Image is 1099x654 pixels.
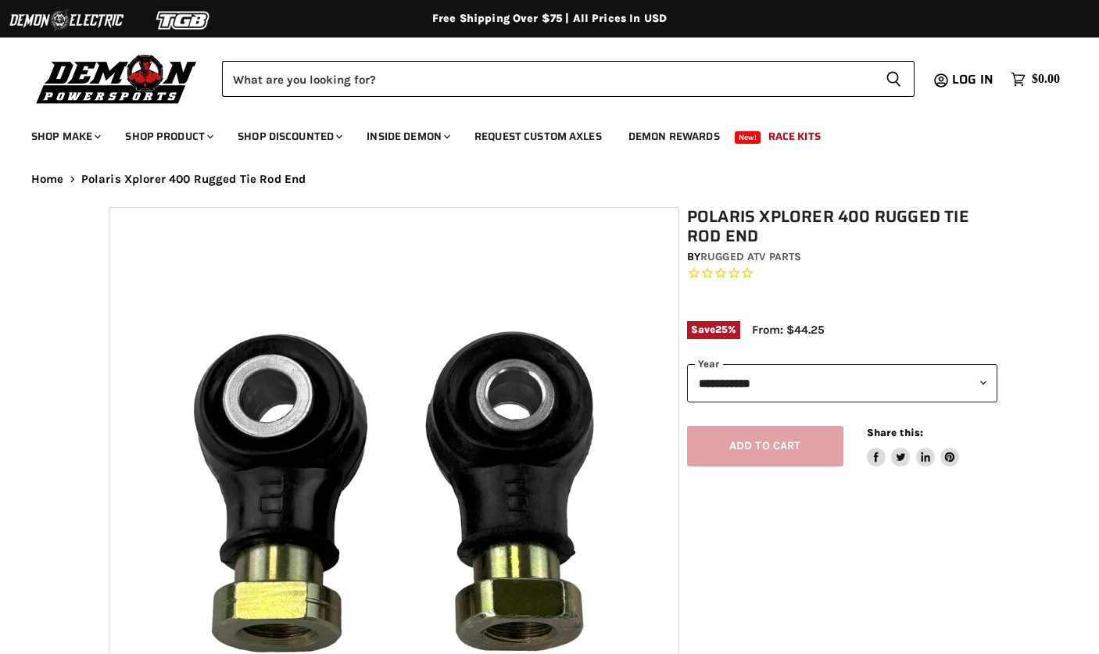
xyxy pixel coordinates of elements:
a: Shop Make [20,120,110,152]
span: Save % [687,321,740,338]
a: Shop Product [113,120,223,152]
span: $0.00 [1032,72,1060,87]
span: Rated 0.0 out of 5 stars 0 reviews [687,266,998,282]
form: Product [222,61,915,97]
span: From: $44.25 [752,323,825,337]
div: by [687,248,998,266]
span: 25 [715,323,728,335]
a: Log in [945,73,1003,87]
a: Request Custom Axles [463,120,614,152]
span: New! [735,131,761,144]
span: Polaris Xplorer 400 Rugged Tie Rod End [81,173,306,186]
input: Search [222,61,873,97]
a: Home [31,173,64,186]
img: Demon Electric Logo 2 [8,5,125,35]
span: Log in [952,70,993,89]
img: Demon Powersports [31,51,202,106]
a: Race Kits [757,120,832,152]
img: TGB Logo 2 [125,5,242,35]
select: year [687,364,998,402]
a: $0.00 [1003,68,1068,91]
aside: Share this: [867,426,960,467]
button: Search [873,61,915,97]
a: Inside Demon [355,120,460,152]
a: Shop Discounted [226,120,352,152]
a: Rugged ATV Parts [700,250,801,263]
ul: Main menu [20,114,1056,152]
a: Demon Rewards [617,120,732,152]
span: Share this: [867,427,923,438]
h1: Polaris Xplorer 400 Rugged Tie Rod End [687,207,998,246]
